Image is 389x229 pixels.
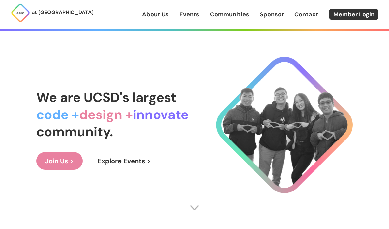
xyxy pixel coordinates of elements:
[36,106,79,123] span: code +
[133,106,189,123] span: innovate
[142,10,169,19] a: About Us
[36,89,176,106] span: We are UCSD's largest
[89,152,160,170] a: Explore Events >
[36,152,83,170] a: Join Us >
[294,10,318,19] a: Contact
[260,10,284,19] a: Sponsor
[32,8,94,17] p: at [GEOGRAPHIC_DATA]
[79,106,133,123] span: design +
[11,3,30,23] img: ACM Logo
[190,203,199,213] img: Scroll Arrow
[210,10,249,19] a: Communities
[216,57,353,193] img: Cool Logo
[36,123,113,140] span: community.
[11,3,94,23] a: at [GEOGRAPHIC_DATA]
[329,9,378,20] a: Member Login
[179,10,199,19] a: Events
